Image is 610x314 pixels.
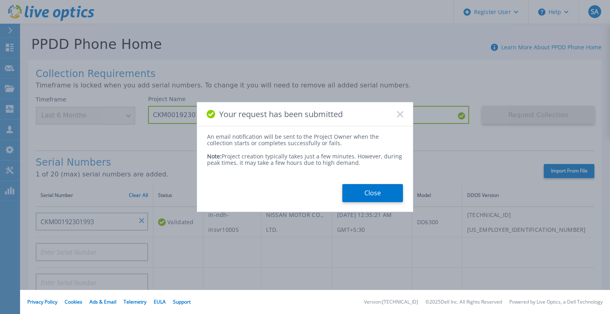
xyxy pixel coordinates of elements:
button: Close [342,184,403,202]
div: An email notification will be sent to the Project Owner when the collection starts or completes s... [207,134,403,146]
span: Your request has been submitted [219,109,343,119]
a: EULA [154,298,166,305]
li: Version: [TECHNICAL_ID] [364,300,418,305]
span: Note: [207,152,222,160]
div: Project creation typically takes just a few minutes. However, during peak times, it may take a fe... [207,147,403,166]
li: Powered by Live Optics, a Dell Technology [509,300,603,305]
li: © 2025 Dell Inc. All Rights Reserved [425,300,502,305]
a: Cookies [65,298,82,305]
a: Support [173,298,191,305]
a: Telemetry [124,298,146,305]
a: Ads & Email [89,298,116,305]
a: Privacy Policy [27,298,57,305]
